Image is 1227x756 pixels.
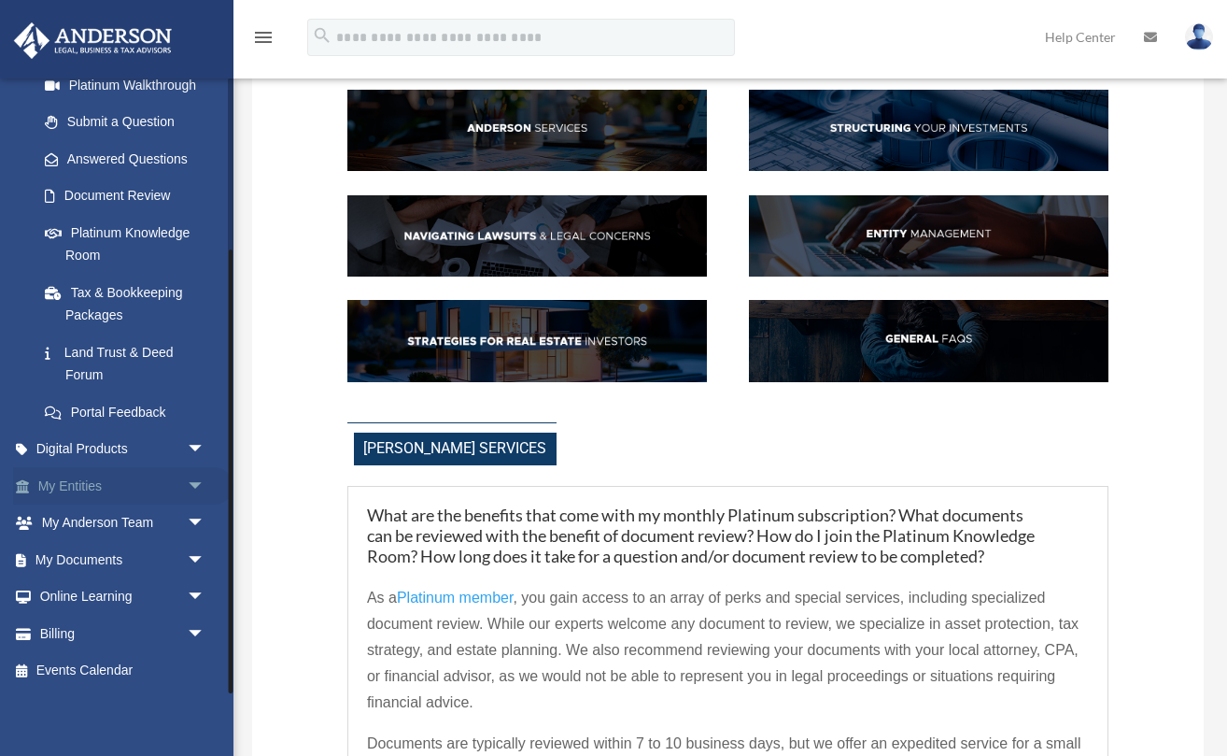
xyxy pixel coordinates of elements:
[26,214,233,274] a: Platinum Knowledge Room
[187,467,224,506] span: arrow_drop_down
[367,506,1089,566] h5: What are the benefits that come with my monthly Platinum subscription? What documents can be revi...
[26,140,233,178] a: Answered Questions
[26,274,233,334] a: Tax & Bookkeeping Packages
[367,590,397,606] span: As a
[13,615,233,652] a: Billingarrow_drop_down
[749,90,1108,171] img: StructInv_hdr
[367,590,1079,710] span: , you gain access to an array of perks and special services, including specialized document revie...
[252,26,275,49] i: menu
[13,505,233,542] a: My Anderson Teamarrow_drop_down
[26,66,233,104] a: Platinum Walkthrough
[347,90,707,171] img: AndServ_hdr
[13,541,233,578] a: My Documentsarrow_drop_down
[187,541,224,579] span: arrow_drop_down
[187,615,224,653] span: arrow_drop_down
[354,433,557,465] span: [PERSON_NAME] Services
[1185,23,1213,50] img: User Pic
[13,578,233,616] a: Online Learningarrow_drop_down
[187,578,224,617] span: arrow_drop_down
[187,505,224,543] span: arrow_drop_down
[13,431,233,468] a: Digital Productsarrow_drop_down
[26,393,233,431] a: Portal Feedback
[13,652,233,690] a: Events Calendar
[749,195,1108,277] img: EntManag_hdr
[8,22,177,59] img: Anderson Advisors Platinum Portal
[312,25,332,46] i: search
[26,178,233,215] a: Document Review
[252,33,275,49] a: menu
[749,300,1108,381] img: GenFAQ_hdr
[397,590,514,615] a: Platinum member
[26,334,233,393] a: Land Trust & Deed Forum
[347,195,707,277] img: NavLaw_hdr
[13,467,233,505] a: My Entitiesarrow_drop_down
[187,431,224,469] span: arrow_drop_down
[397,590,514,606] span: Platinum member
[26,104,233,141] a: Submit a Question
[347,300,707,381] img: StratsRE_hdr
